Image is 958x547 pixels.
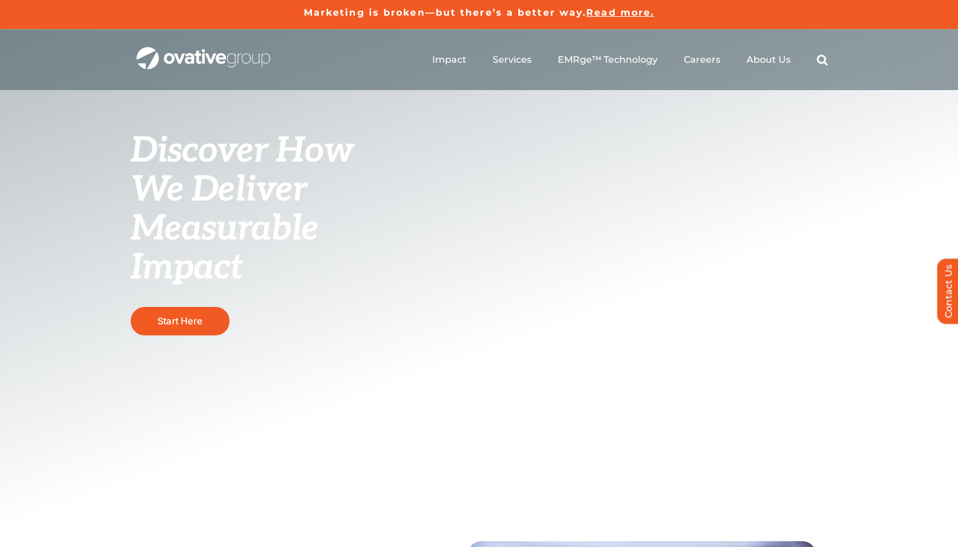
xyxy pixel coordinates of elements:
a: Start Here [131,307,229,335]
a: OG_Full_horizontal_WHT [137,46,270,57]
a: About Us [747,54,791,66]
a: Search [817,54,828,66]
nav: Menu [432,41,828,78]
span: Start Here [157,315,202,327]
a: Read more. [586,7,654,18]
span: We Deliver Measurable Impact [131,169,319,289]
a: Marketing is broken—but there’s a better way. [304,7,587,18]
a: EMRge™ Technology [558,54,658,66]
a: Careers [684,54,720,66]
span: Discover How [131,130,354,172]
a: Services [493,54,532,66]
a: Impact [432,54,467,66]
